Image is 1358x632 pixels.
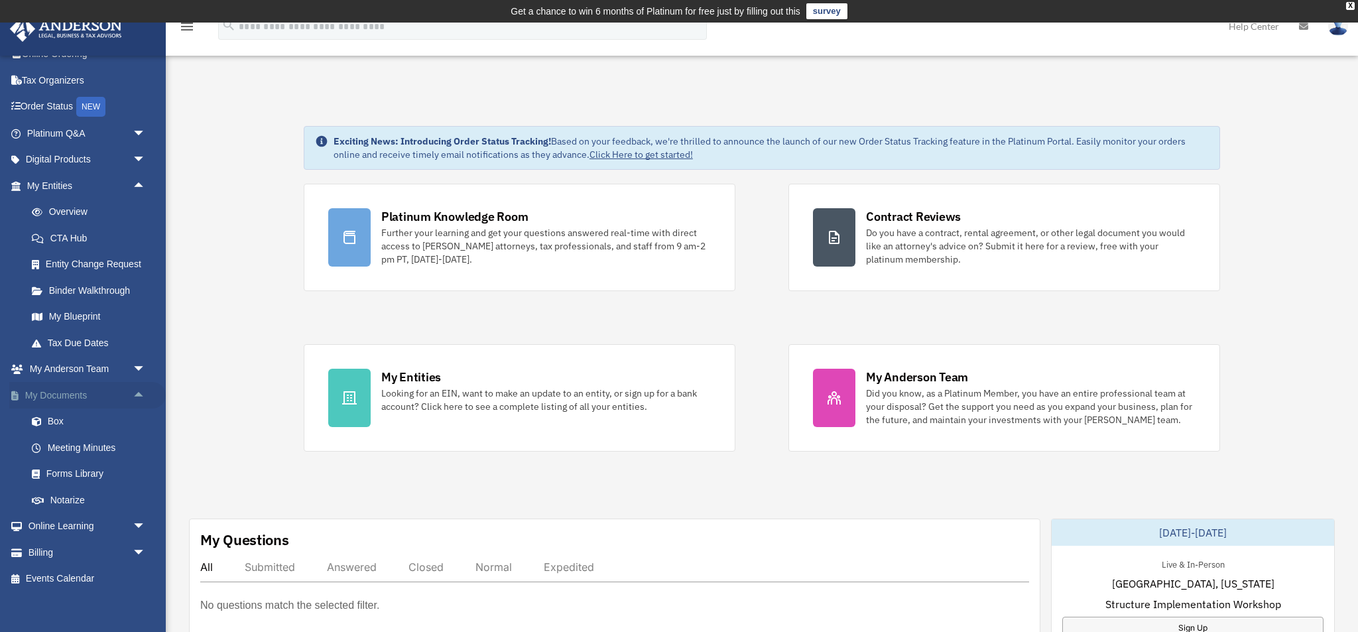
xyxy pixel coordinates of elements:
a: Digital Productsarrow_drop_down [9,147,166,173]
div: Expedited [544,560,594,574]
span: arrow_drop_down [133,356,159,383]
a: Billingarrow_drop_down [9,539,166,566]
span: arrow_drop_down [133,539,159,566]
a: Platinum Knowledge Room Further your learning and get your questions answered real-time with dire... [304,184,735,291]
span: arrow_drop_down [133,120,159,147]
a: My Entitiesarrow_drop_up [9,172,166,199]
span: arrow_drop_up [133,382,159,409]
a: survey [806,3,847,19]
a: Click Here to get started! [589,149,693,160]
img: Anderson Advisors Platinum Portal [6,16,126,42]
a: Tax Organizers [9,67,166,94]
a: My Anderson Teamarrow_drop_down [9,356,166,383]
span: Structure Implementation Workshop [1105,596,1281,612]
span: arrow_drop_down [133,513,159,540]
div: Normal [475,560,512,574]
a: Contract Reviews Do you have a contract, rental agreement, or other legal document you would like... [788,184,1220,291]
a: Platinum Q&Aarrow_drop_down [9,120,166,147]
span: arrow_drop_down [133,147,159,174]
div: All [200,560,213,574]
div: Platinum Knowledge Room [381,208,528,225]
a: CTA Hub [19,225,166,251]
div: Further your learning and get your questions answered real-time with direct access to [PERSON_NAM... [381,226,711,266]
p: No questions match the selected filter. [200,596,379,615]
a: Entity Change Request [19,251,166,278]
div: Contract Reviews [866,208,961,225]
div: Looking for an EIN, want to make an update to an entity, or sign up for a bank account? Click her... [381,387,711,413]
div: Answered [327,560,377,574]
a: Forms Library [19,461,166,487]
div: My Anderson Team [866,369,968,385]
div: My Questions [200,530,289,550]
div: Do you have a contract, rental agreement, or other legal document you would like an attorney's ad... [866,226,1196,266]
div: Did you know, as a Platinum Member, you have an entire professional team at your disposal? Get th... [866,387,1196,426]
div: close [1346,2,1355,10]
div: NEW [76,97,105,117]
a: My Anderson Team Did you know, as a Platinum Member, you have an entire professional team at your... [788,344,1220,452]
a: Tax Due Dates [19,330,166,356]
a: My Blueprint [19,304,166,330]
div: Live & In-Person [1151,556,1235,570]
div: Closed [408,560,444,574]
span: arrow_drop_up [133,172,159,200]
div: Submitted [245,560,295,574]
a: Meeting Minutes [19,434,166,461]
a: Online Learningarrow_drop_down [9,513,166,540]
i: search [221,18,236,32]
div: Get a chance to win 6 months of Platinum for free just by filling out this [511,3,800,19]
a: Overview [19,199,166,225]
div: My Entities [381,369,441,385]
a: Order StatusNEW [9,94,166,121]
a: Box [19,409,166,435]
a: Events Calendar [9,566,166,592]
strong: Exciting News: Introducing Order Status Tracking! [334,135,551,147]
div: [DATE]-[DATE] [1052,519,1334,546]
img: User Pic [1328,17,1348,36]
a: My Documentsarrow_drop_up [9,382,166,409]
a: Binder Walkthrough [19,277,166,304]
a: My Entities Looking for an EIN, want to make an update to an entity, or sign up for a bank accoun... [304,344,735,452]
i: menu [179,19,195,34]
span: [GEOGRAPHIC_DATA], [US_STATE] [1112,576,1274,592]
a: menu [179,23,195,34]
div: Based on your feedback, we're thrilled to announce the launch of our new Order Status Tracking fe... [334,135,1209,161]
a: Notarize [19,487,166,513]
